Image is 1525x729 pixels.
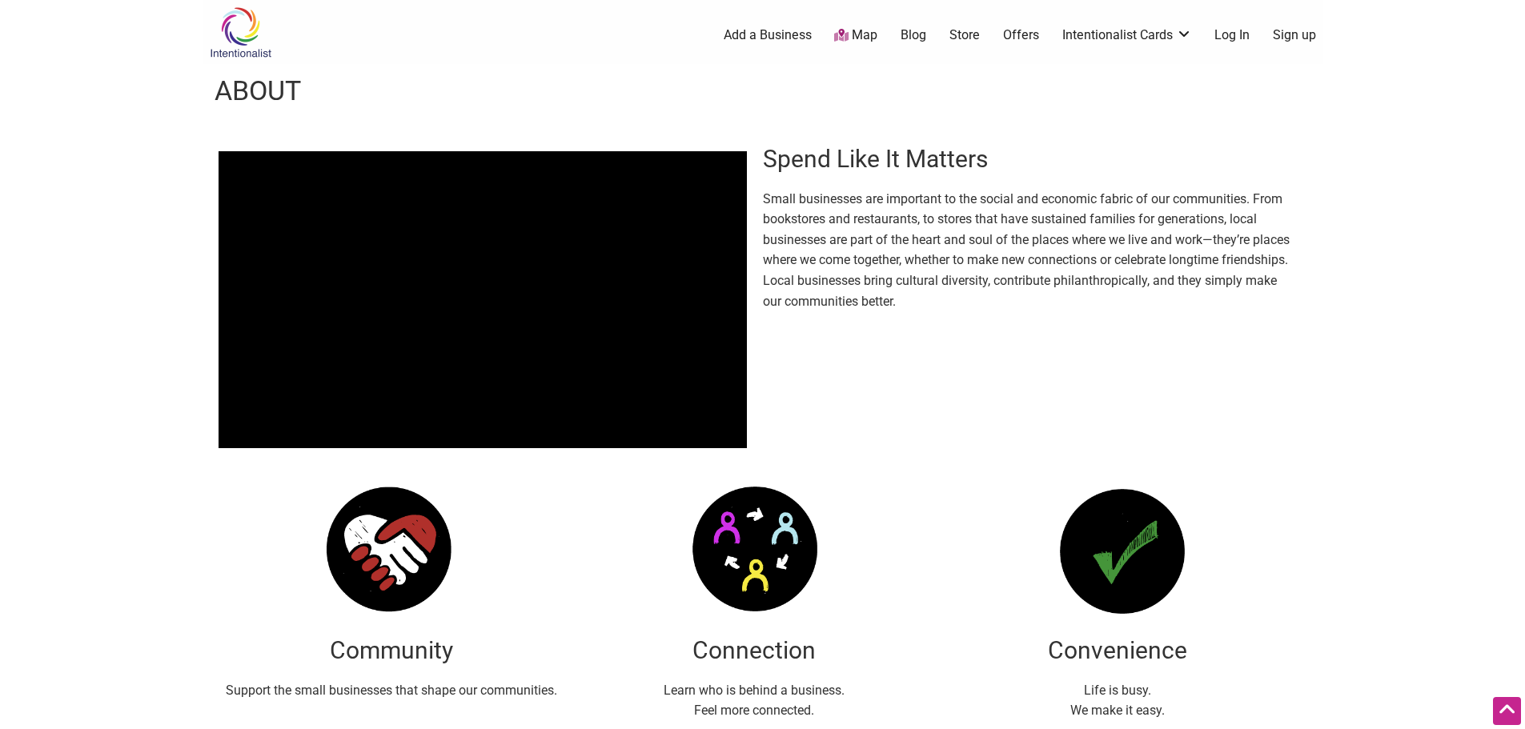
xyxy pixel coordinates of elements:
a: Offers [1003,26,1039,44]
a: Sign up [1273,26,1316,44]
a: Blog [901,26,926,44]
h2: Spend Like It Matters [763,142,1291,176]
h2: Connection [581,634,928,667]
a: Store [949,26,980,44]
p: Small businesses are important to the social and economic fabric of our communities. From booksto... [763,189,1291,312]
div: Scroll Back to Top [1493,697,1521,725]
p: Support the small businesses that shape our communities. [219,680,565,701]
img: about-image-3.png [319,477,464,621]
img: about-image-2.png [682,477,826,621]
h2: Convenience [944,634,1290,667]
p: Life is busy. We make it easy. [944,680,1290,721]
a: Log In [1214,26,1250,44]
a: Intentionalist Cards [1062,26,1192,44]
p: Learn who is behind a business. Feel more connected. [581,680,928,721]
a: Add a Business [724,26,812,44]
img: about-image-1.png [1045,477,1190,621]
a: Map [834,26,877,45]
h2: Community [219,634,565,667]
img: Intentionalist [203,6,279,58]
h1: About [215,72,301,110]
